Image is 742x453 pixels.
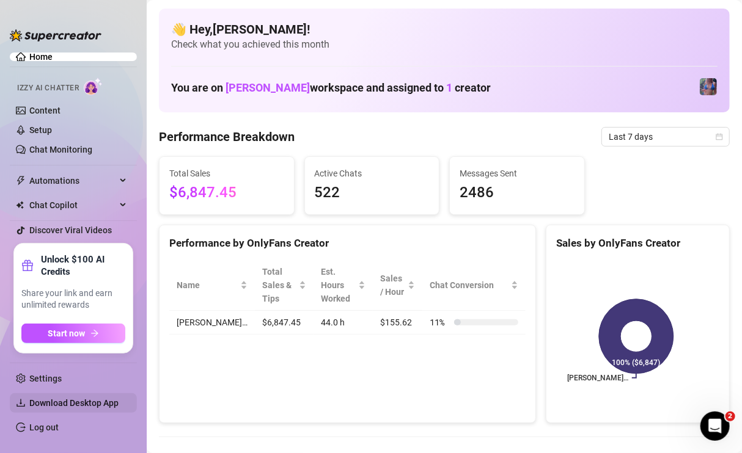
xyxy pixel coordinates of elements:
span: gift [21,259,34,272]
td: 44.0 h [314,311,373,335]
a: Chat Monitoring [29,145,92,154]
span: Start now [48,328,86,338]
a: Log out [29,422,59,432]
div: Performance by OnlyFans Creator [169,235,526,252]
text: [PERSON_NAME]… [567,374,628,382]
span: 522 [315,181,430,205]
span: Chat Conversion [430,278,509,292]
span: thunderbolt [16,176,26,186]
a: Discover Viral Videos [29,225,112,235]
span: 11 % [430,316,449,329]
span: $6,847.45 [169,181,284,205]
span: calendar [716,133,723,140]
span: 2 [725,411,735,421]
div: Sales by OnlyFans Creator [556,235,719,252]
th: Chat Conversion [422,260,526,311]
img: Jaylie [700,78,717,95]
iframe: Intercom live chat [700,411,730,441]
img: Chat Copilot [16,201,24,209]
span: Last 7 days [609,128,722,146]
a: Content [29,106,61,115]
th: Name [169,260,255,311]
span: Name [177,278,238,292]
a: Settings [29,374,62,383]
span: Check what you achieved this month [171,38,718,51]
span: [PERSON_NAME] [226,81,310,94]
h4: 👋 Hey, [PERSON_NAME] ! [171,21,718,38]
td: $6,847.45 [255,311,314,335]
span: download [16,398,26,408]
td: $155.62 [373,311,423,335]
a: Home [29,52,53,62]
img: logo-BBDzfeDw.svg [10,29,101,42]
h1: You are on workspace and assigned to creator [171,81,491,95]
th: Total Sales & Tips [255,260,314,311]
td: [PERSON_NAME]… [169,311,255,335]
span: arrow-right [90,329,99,338]
img: AI Chatter [84,78,103,95]
a: Setup [29,125,52,135]
th: Sales / Hour [373,260,423,311]
span: 2486 [460,181,575,205]
span: Share your link and earn unlimited rewards [21,288,125,311]
span: Automations [29,171,116,190]
span: Izzy AI Chatter [17,82,79,94]
span: Chat Copilot [29,195,116,215]
span: Messages Sent [460,167,575,180]
button: Start nowarrow-right [21,324,125,343]
span: Active Chats [315,167,430,180]
span: Download Desktop App [29,398,119,408]
h4: Performance Breakdown [159,128,295,145]
span: Total Sales & Tips [262,265,296,305]
div: Est. Hours Worked [321,265,356,305]
span: Total Sales [169,167,284,180]
span: 1 [446,81,452,94]
strong: Unlock $100 AI Credits [41,253,125,278]
span: Sales / Hour [380,272,406,299]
